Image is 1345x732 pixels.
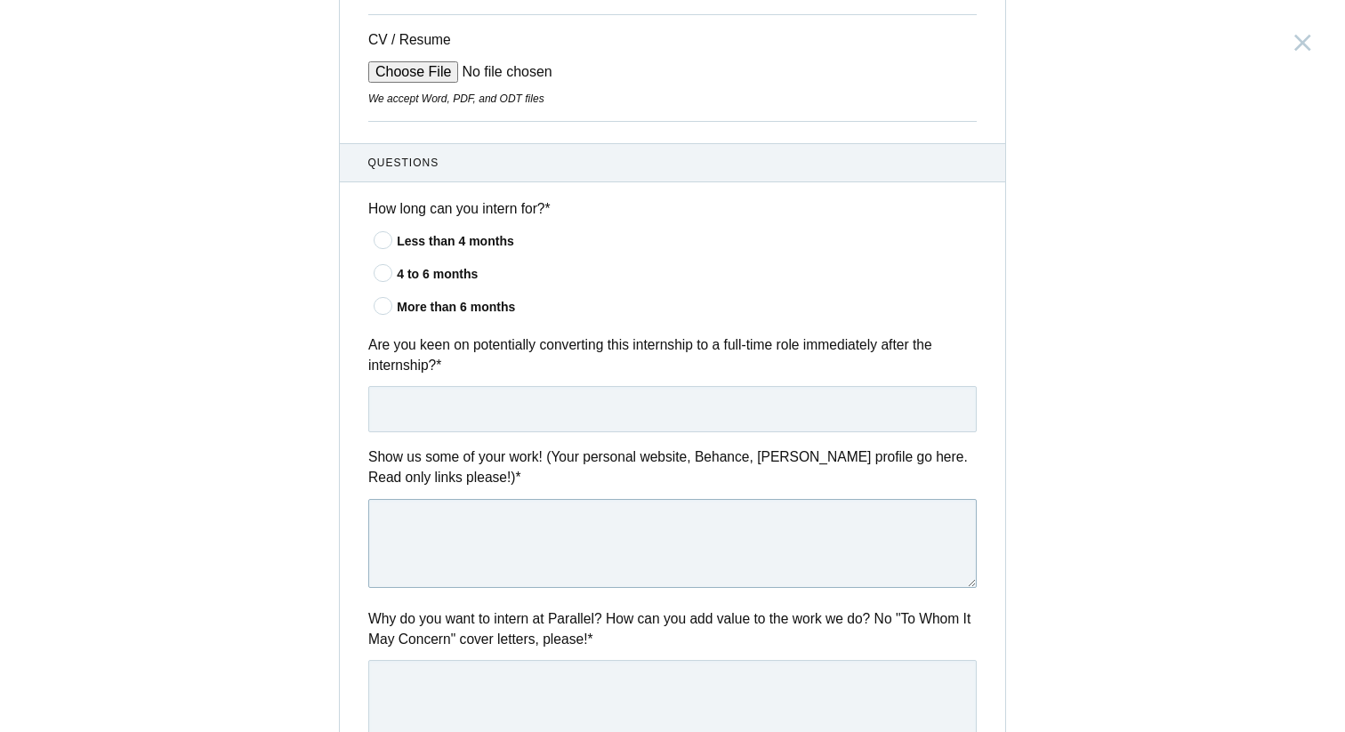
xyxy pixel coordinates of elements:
[368,29,502,50] label: CV / Resume
[397,265,977,284] div: 4 to 6 months
[397,298,977,317] div: More than 6 months
[368,608,977,650] label: Why do you want to intern at Parallel? How can you add value to the work we do? No "To Whom It Ma...
[397,232,977,251] div: Less than 4 months
[368,334,977,376] label: Are you keen on potentially converting this internship to a full-time role immediately after the ...
[368,446,977,488] label: Show us some of your work! (Your personal website, Behance, [PERSON_NAME] profile go here. Read o...
[368,91,977,107] div: We accept Word, PDF, and ODT files
[368,198,977,219] label: How long can you intern for?
[368,155,978,171] span: Questions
